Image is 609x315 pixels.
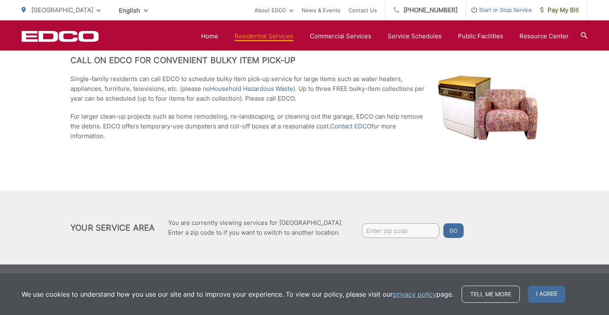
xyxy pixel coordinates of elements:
[362,223,439,238] input: Enter zip code
[210,84,293,94] a: Household Hazardous Waste
[458,31,503,41] a: Public Facilities
[462,286,520,303] a: Tell me more
[437,74,539,142] img: Dishwasher, television and chair
[302,5,340,15] a: News & Events
[70,55,539,65] h2: Call on EDCO for Convenient Bulky Item Pick-up
[22,289,453,299] p: We use cookies to understand how you use our site and to improve your experience. To view our pol...
[528,286,565,303] span: I agree
[254,5,294,15] a: About EDCO
[310,31,371,41] a: Commercial Services
[31,6,93,14] span: [GEOGRAPHIC_DATA]
[540,5,579,15] span: Pay My Bill
[70,74,539,104] p: Single-family residents can call EDCO to schedule bulky item pick-up service for large items such...
[234,31,294,41] a: Residential Services
[22,31,99,42] a: EDCD logo. Return to the homepage.
[443,223,464,238] button: Go
[168,218,343,238] p: You are currently viewing services for [GEOGRAPHIC_DATA]. Enter a zip code to if you want to swit...
[393,289,436,299] a: privacy policy
[388,31,442,41] a: Service Schedules
[519,31,569,41] a: Resource Center
[70,223,155,233] h2: Your Service Area
[70,112,539,141] p: For larger clean-up projects such as home remodeling, re-landscaping, or cleaning out the garage,...
[348,5,377,15] a: Contact Us
[113,3,154,18] span: English
[201,31,218,41] a: Home
[330,121,371,131] a: Contact EDCO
